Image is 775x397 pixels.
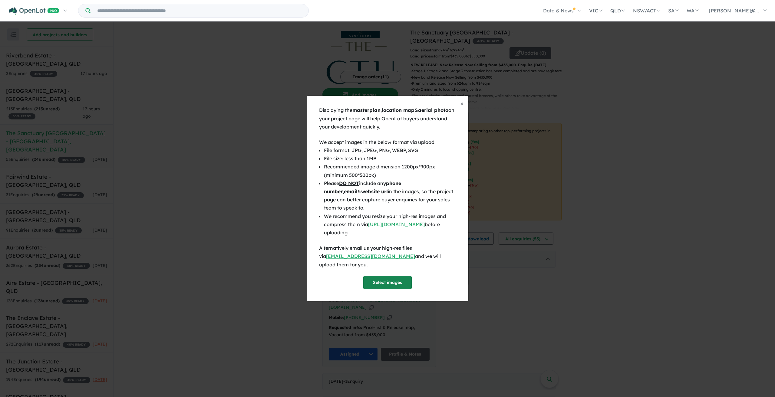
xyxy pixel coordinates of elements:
b: location map [382,107,414,113]
li: File size: less than 1MB [324,155,456,163]
li: We recommend you resize your high-res images and compress them via before uploading. [324,212,456,237]
div: We accept images in the below format via upload: [319,138,456,146]
a: [EMAIL_ADDRESS][DOMAIN_NAME] [326,253,415,259]
div: Alternatively email us your high-res files via and we will upload them for you. [319,244,456,269]
img: Openlot PRO Logo White [9,7,59,15]
b: website url [361,188,388,194]
input: Try estate name, suburb, builder or developer [92,4,307,17]
b: masterplan [352,107,381,113]
b: aerial photo [418,107,448,113]
button: Select images [363,276,412,289]
li: File format: JPG, JPEG, PNG, WEBP, SVG [324,146,456,155]
li: Please include any , & in the images, so the project page can better capture buyer enquiries for ... [324,179,456,212]
li: Recommended image dimension 1200px*900px (minimum 500*500px) [324,163,456,179]
div: Displaying the , & on your project page will help OpenLot buyers understand your development quic... [319,106,456,131]
u: DO NOT [339,180,359,186]
span: × [460,100,463,107]
span: [PERSON_NAME]@... [709,8,759,14]
b: email [344,188,358,194]
a: [URL][DOMAIN_NAME] [368,221,425,227]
